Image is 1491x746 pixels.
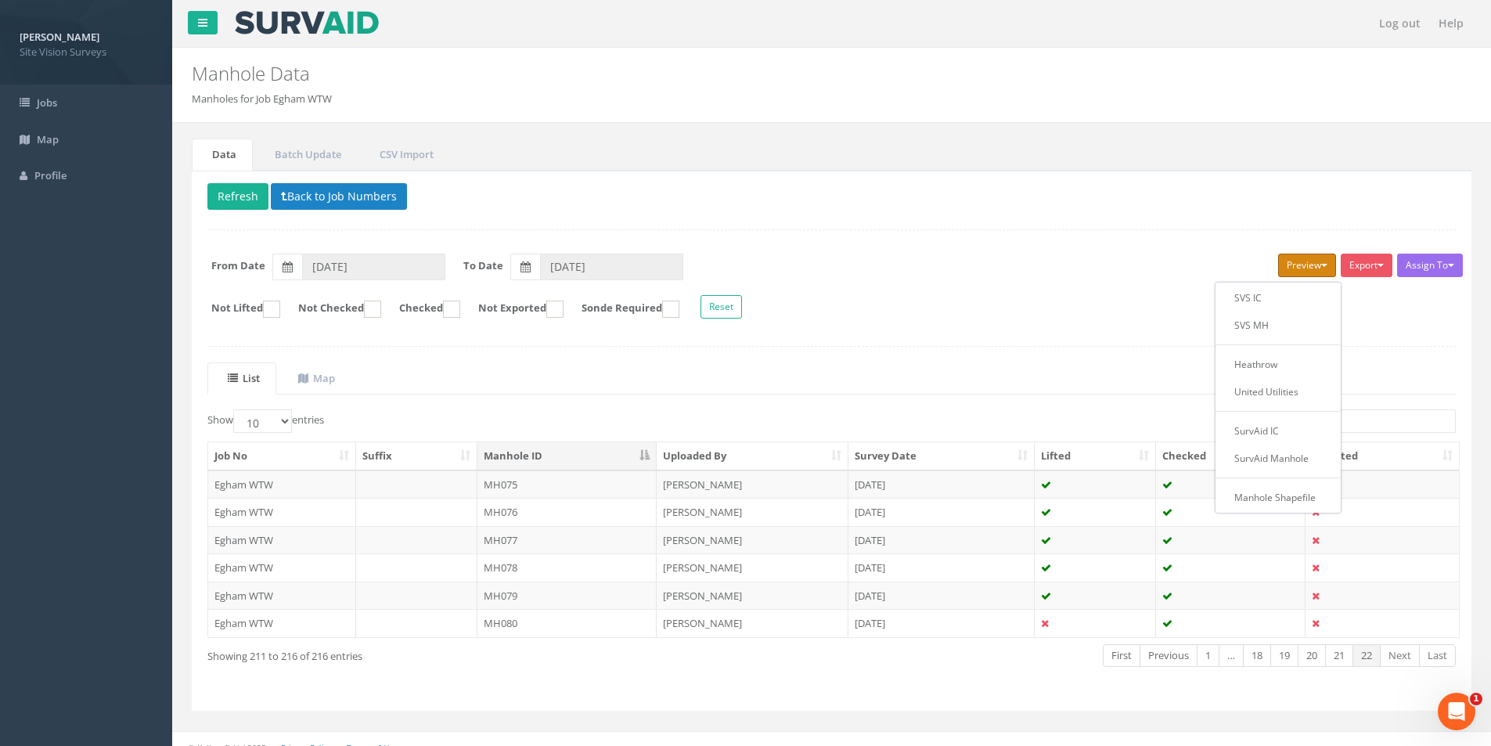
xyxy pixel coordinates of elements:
[356,442,477,470] th: Suffix: activate to sort column ascending
[207,183,268,210] button: Refresh
[1219,313,1338,337] a: SVS MH
[657,470,848,499] td: [PERSON_NAME]
[477,470,657,499] td: MH075
[848,470,1035,499] td: [DATE]
[477,526,657,554] td: MH077
[1313,409,1456,433] input: Search:
[848,582,1035,610] td: [DATE]
[298,371,335,385] uib-tab-heading: Map
[657,582,848,610] td: [PERSON_NAME]
[700,295,742,319] button: Reset
[1219,419,1338,443] a: SurvAid IC
[477,582,657,610] td: MH079
[1419,644,1456,667] a: Last
[1103,644,1140,667] a: First
[278,362,351,395] a: Map
[20,45,153,59] span: Site Vision Surveys
[192,139,253,171] a: Data
[254,139,358,171] a: Batch Update
[1470,693,1482,705] span: 1
[211,258,265,273] label: From Date
[302,254,445,280] input: From Date
[477,498,657,526] td: MH076
[1270,644,1298,667] a: 19
[1352,644,1381,667] a: 22
[1273,409,1456,433] label: Search:
[207,409,324,433] label: Show entries
[1298,644,1326,667] a: 20
[1306,442,1459,470] th: Exported: activate to sort column ascending
[1325,644,1353,667] a: 21
[566,301,679,318] label: Sonde Required
[208,526,356,554] td: Egham WTW
[207,362,276,395] a: List
[1219,352,1338,377] a: Heathrow
[477,442,657,470] th: Manhole ID: activate to sort column descending
[657,526,848,554] td: [PERSON_NAME]
[384,301,460,318] label: Checked
[37,132,59,146] span: Map
[1341,254,1392,277] button: Export
[477,609,657,637] td: MH080
[233,409,292,433] select: Showentries
[1197,644,1219,667] a: 1
[463,258,503,273] label: To Date
[208,553,356,582] td: Egham WTW
[1380,644,1420,667] a: Next
[848,498,1035,526] td: [DATE]
[657,553,848,582] td: [PERSON_NAME]
[1219,485,1338,510] a: Manhole Shapefile
[1397,254,1463,277] button: Assign To
[1219,286,1338,310] a: SVS IC
[657,442,848,470] th: Uploaded By: activate to sort column ascending
[1219,446,1338,470] a: SurvAid Manhole
[271,183,407,210] button: Back to Job Numbers
[228,371,260,385] uib-tab-heading: List
[196,301,280,318] label: Not Lifted
[20,30,99,44] strong: [PERSON_NAME]
[283,301,381,318] label: Not Checked
[477,553,657,582] td: MH078
[1219,644,1244,667] a: …
[657,609,848,637] td: [PERSON_NAME]
[657,498,848,526] td: [PERSON_NAME]
[1156,442,1306,470] th: Checked: activate to sort column ascending
[208,470,356,499] td: Egham WTW
[20,26,153,59] a: [PERSON_NAME] Site Vision Surveys
[1278,254,1336,277] button: Preview
[192,63,1255,84] h2: Manhole Data
[208,582,356,610] td: Egham WTW
[1140,644,1197,667] a: Previous
[208,498,356,526] td: Egham WTW
[848,442,1035,470] th: Survey Date: activate to sort column ascending
[34,168,67,182] span: Profile
[208,609,356,637] td: Egham WTW
[540,254,683,280] input: To Date
[1219,380,1338,404] a: United Utilities
[1035,442,1157,470] th: Lifted: activate to sort column ascending
[848,526,1035,554] td: [DATE]
[359,139,450,171] a: CSV Import
[463,301,564,318] label: Not Exported
[208,442,356,470] th: Job No: activate to sort column ascending
[848,609,1035,637] td: [DATE]
[1243,644,1271,667] a: 18
[1438,693,1475,730] iframe: Intercom live chat
[192,92,332,106] li: Manholes for Job Egham WTW
[848,553,1035,582] td: [DATE]
[207,643,714,664] div: Showing 211 to 216 of 216 entries
[37,96,57,110] span: Jobs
